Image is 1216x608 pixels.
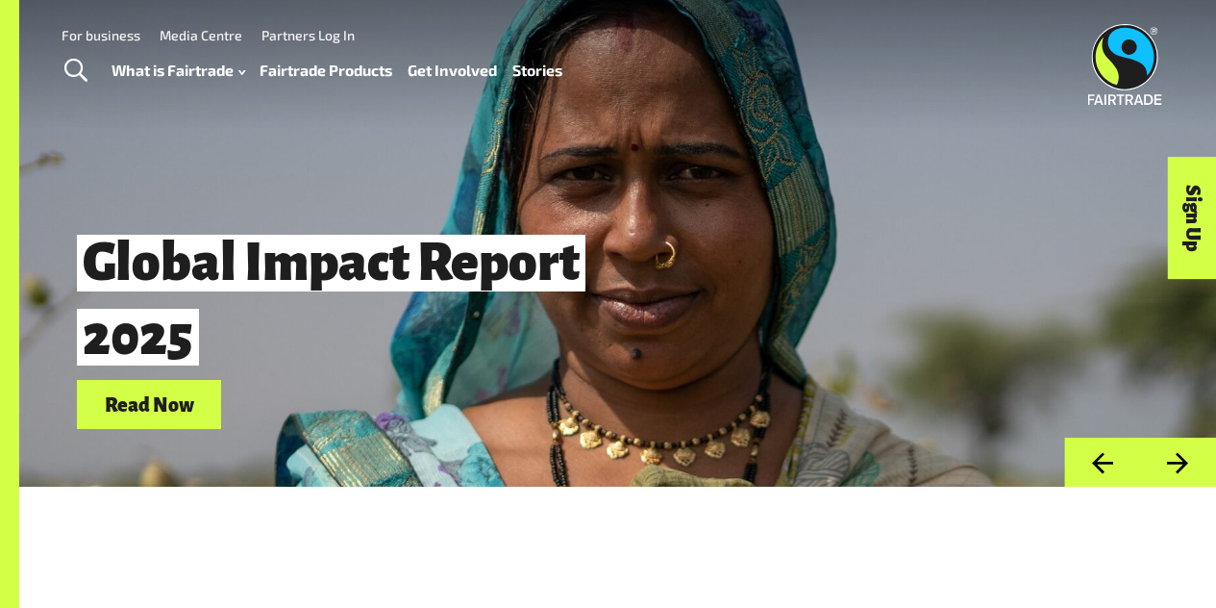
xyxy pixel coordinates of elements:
[62,27,140,43] a: For business
[512,57,562,84] a: Stories
[1140,438,1216,487] button: Next
[408,57,497,84] a: Get Involved
[112,57,245,84] a: What is Fairtrade
[260,57,392,84] a: Fairtrade Products
[261,27,355,43] a: Partners Log In
[52,47,99,95] a: Toggle Search
[77,235,585,366] span: Global Impact Report 2025
[1064,438,1140,487] button: Previous
[77,380,221,429] a: Read Now
[160,27,242,43] a: Media Centre
[1088,24,1162,105] img: Fairtrade Australia New Zealand logo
